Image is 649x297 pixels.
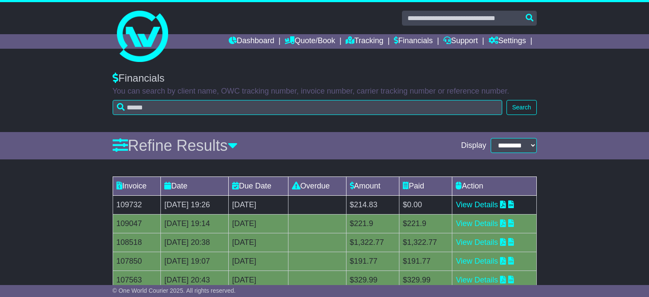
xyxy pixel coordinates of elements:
a: Support [443,34,478,49]
a: Dashboard [229,34,274,49]
td: Action [452,176,536,195]
td: [DATE] [228,195,288,214]
td: [DATE] 19:14 [161,214,229,233]
td: Amount [346,176,399,195]
td: 109732 [113,195,161,214]
td: $214.83 [346,195,399,214]
p: You can search by client name, OWC tracking number, invoice number, carrier tracking number or re... [113,87,537,96]
td: 107563 [113,271,161,289]
td: [DATE] 20:38 [161,233,229,252]
td: 107850 [113,252,161,271]
div: Financials [113,72,537,85]
td: Invoice [113,176,161,195]
a: Settings [489,34,526,49]
a: View Details [456,219,498,228]
span: Display [461,141,486,150]
td: Due Date [228,176,288,195]
button: Search [506,100,536,115]
td: $191.77 [346,252,399,271]
td: [DATE] 20:43 [161,271,229,289]
a: View Details [456,238,498,247]
td: [DATE] [228,214,288,233]
td: $191.77 [399,252,452,271]
td: [DATE] 19:07 [161,252,229,271]
td: Paid [399,176,452,195]
a: Financials [394,34,433,49]
a: Quote/Book [285,34,335,49]
a: Refine Results [113,137,238,154]
td: [DATE] [228,233,288,252]
span: © One World Courier 2025. All rights reserved. [113,287,236,294]
a: View Details [456,200,498,209]
a: View Details [456,276,498,284]
td: $329.99 [346,271,399,289]
td: $221.9 [399,214,452,233]
td: $1,322.77 [346,233,399,252]
td: $329.99 [399,271,452,289]
a: View Details [456,257,498,265]
td: Overdue [288,176,346,195]
td: [DATE] [228,252,288,271]
td: $0.00 [399,195,452,214]
td: Date [161,176,229,195]
td: $1,322.77 [399,233,452,252]
a: Tracking [346,34,383,49]
td: 109047 [113,214,161,233]
td: 108518 [113,233,161,252]
td: $221.9 [346,214,399,233]
td: [DATE] [228,271,288,289]
td: [DATE] 19:26 [161,195,229,214]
